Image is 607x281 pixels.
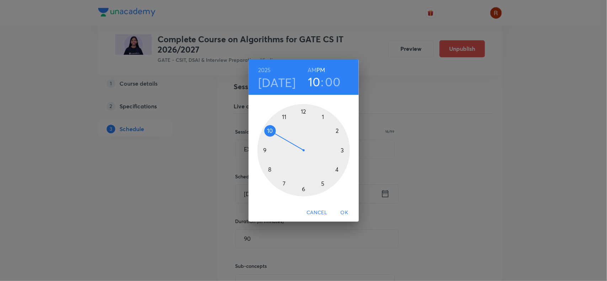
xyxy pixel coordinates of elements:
button: Cancel [304,206,330,219]
button: 00 [325,74,341,89]
span: Cancel [307,208,327,217]
button: 10 [308,74,320,89]
button: 2025 [258,65,271,75]
h3: : [321,74,324,89]
button: OK [333,206,356,219]
button: PM [316,65,325,75]
button: [DATE] [258,75,296,90]
span: OK [336,208,353,217]
button: AM [308,65,316,75]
